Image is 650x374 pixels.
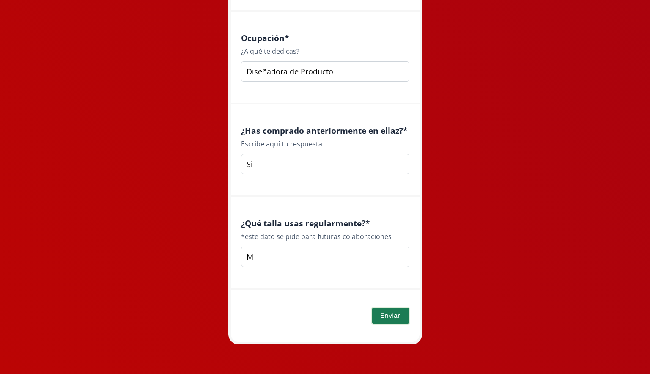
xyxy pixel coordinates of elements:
[241,231,409,242] div: *este dato se pide para futuras colaboraciones
[241,61,409,82] input: Type your answer here...
[241,247,409,267] input: Type your answer here...
[241,154,409,174] input: Type your answer here...
[371,307,410,325] button: Enviar
[241,33,409,43] h4: Ocupación *
[241,46,409,56] div: ¿A qué te dedicas?
[241,139,409,149] div: Escribe aquí tu respuesta...
[241,126,409,135] h4: ¿Has comprado anteriormente en ellaz? *
[241,218,409,228] h4: ¿Qué talla usas regularmente? *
